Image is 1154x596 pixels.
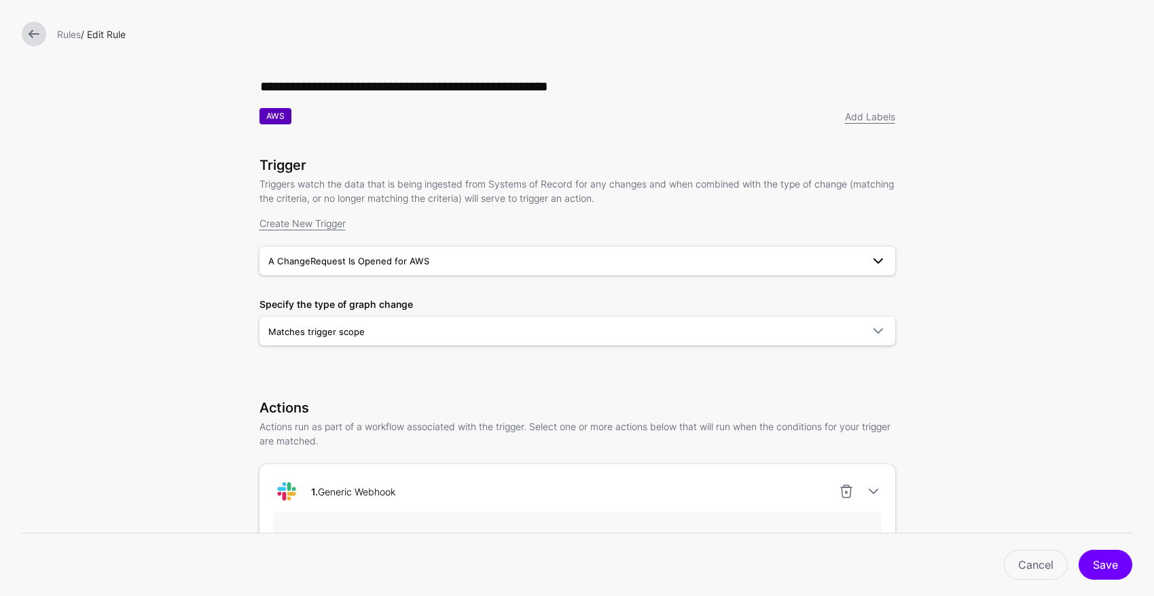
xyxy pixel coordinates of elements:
[306,485,401,499] div: Generic Webhook
[259,177,895,205] p: Triggers watch the data that is being ingested from Systems of Record for any changes and when co...
[311,486,318,497] strong: 1.
[845,111,895,122] a: Add Labels
[1004,550,1068,580] a: Cancel
[259,217,346,229] a: Create New Trigger
[259,419,895,448] p: Actions run as part of a workflow associated with the trigger. Select one or more actions below t...
[259,157,895,173] h3: Trigger
[268,326,365,337] span: Matches trigger scope
[1079,550,1132,580] button: Save
[268,256,429,266] span: A ChangeRequest Is Opened for AWS
[259,297,413,311] label: Specify the type of graph change
[259,108,291,124] span: AWS
[273,478,300,505] img: svg+xml;base64,PHN2ZyB3aWR0aD0iNjQiIGhlaWdodD0iNjQiIHZpZXdCb3g9IjAgMCA2NCA2NCIgZmlsbD0ibm9uZSIgeG...
[259,400,895,416] h3: Actions
[57,29,81,40] a: Rules
[52,27,1138,41] div: / Edit Rule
